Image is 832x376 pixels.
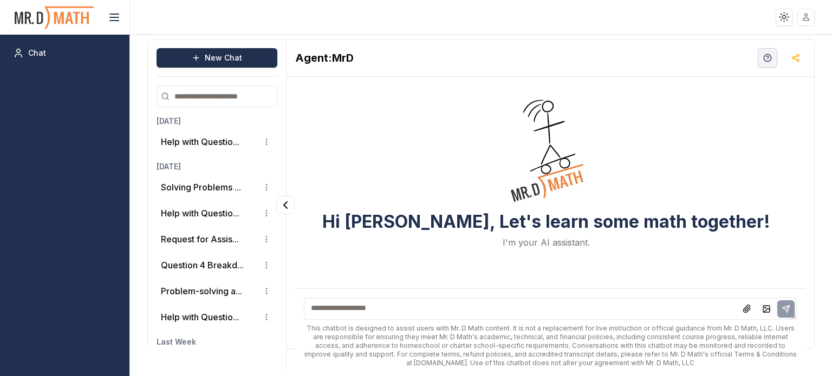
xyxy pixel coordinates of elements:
[9,43,121,63] a: Chat
[276,196,295,214] button: Collapse panel
[161,311,239,324] button: Help with Questio...
[304,324,796,367] div: This chatbot is designed to assist users with Mr. D Math content. It is not a replacement for liv...
[161,285,242,298] button: Problem-solving a...
[503,97,589,203] img: Welcome Owl
[28,48,46,58] span: Chat
[260,207,273,220] button: Conversation options
[157,161,277,172] h3: [DATE]
[260,233,273,246] button: Conversation options
[260,135,273,148] button: Conversation options
[157,48,277,68] button: New Chat
[157,116,277,127] h3: [DATE]
[161,135,239,148] button: Help with Questio...
[758,48,777,68] button: Help Videos
[161,207,239,220] button: Help with Questio...
[295,50,354,65] h2: MrD
[157,337,277,347] h3: Last Week
[260,259,273,272] button: Conversation options
[260,285,273,298] button: Conversation options
[260,311,273,324] button: Conversation options
[260,181,273,194] button: Conversation options
[798,9,814,25] img: placeholder-user.jpg
[322,212,770,232] h3: Hi [PERSON_NAME], Let's learn some math together!
[14,3,95,32] img: PromptOwl
[161,181,241,194] button: Solving Problems ...
[503,236,590,249] p: I'm your AI assistant.
[161,259,244,272] button: Question 4 Breakd...
[161,233,239,246] button: Request for Assis...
